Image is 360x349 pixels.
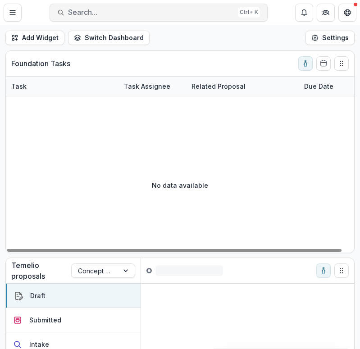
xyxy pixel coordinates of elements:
div: Related Proposal [186,82,251,91]
button: Drag [334,56,349,71]
div: Draft [30,291,46,300]
p: No data available [152,181,208,190]
div: Ctrl + K [238,7,260,17]
span: Search... [68,8,234,17]
button: Submitted [6,308,141,332]
button: Settings [305,31,355,45]
button: toggle-assigned-to-me [298,56,313,71]
button: Draft [6,284,141,308]
p: Foundation Tasks [11,58,70,69]
button: Calendar [316,56,331,71]
div: Task [6,77,118,96]
button: Toggle Menu [4,4,22,22]
button: Drag [334,263,349,278]
div: Due Date [299,82,339,91]
button: Add Widget [5,31,64,45]
p: Temelio proposals [11,260,71,281]
button: Switch Dashboard [68,31,150,45]
div: Task Assignee [118,82,176,91]
div: Task Assignee [118,77,186,96]
div: Task [6,82,32,91]
button: Search... [50,4,268,22]
div: Intake [29,340,49,349]
button: Get Help [338,4,356,22]
button: toggle-assigned-to-me [316,263,331,278]
button: Partners [317,4,335,22]
div: Submitted [29,315,61,325]
button: Notifications [295,4,313,22]
div: Related Proposal [186,77,299,96]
